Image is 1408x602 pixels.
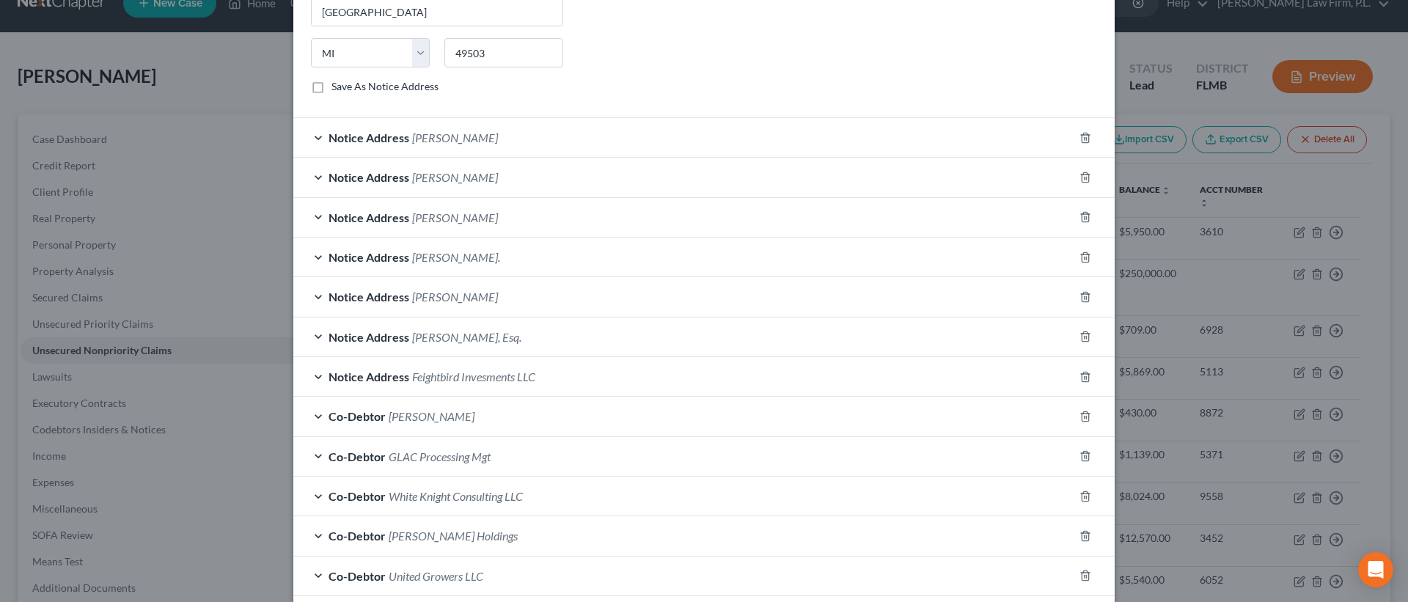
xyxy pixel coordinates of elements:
[389,449,491,463] span: GLAC Processing Mgt
[329,131,409,144] span: Notice Address
[329,210,409,224] span: Notice Address
[329,449,386,463] span: Co-Debtor
[329,370,409,383] span: Notice Address
[412,131,498,144] span: [PERSON_NAME]
[444,38,563,67] input: Enter zip..
[329,250,409,264] span: Notice Address
[329,569,386,583] span: Co-Debtor
[329,170,409,184] span: Notice Address
[389,529,518,543] span: [PERSON_NAME] Holdings
[329,290,409,304] span: Notice Address
[412,170,498,184] span: [PERSON_NAME]
[412,210,498,224] span: [PERSON_NAME]
[389,409,474,423] span: [PERSON_NAME]
[1358,552,1393,587] div: Open Intercom Messenger
[329,489,386,503] span: Co-Debtor
[331,79,439,94] label: Save As Notice Address
[412,330,521,344] span: [PERSON_NAME], Esq.
[389,489,523,503] span: White Knight Consulting LLC
[412,370,535,383] span: Feightbird Invesments LLC
[412,290,498,304] span: [PERSON_NAME]
[329,529,386,543] span: Co-Debtor
[412,250,500,264] span: [PERSON_NAME].
[329,330,409,344] span: Notice Address
[329,409,386,423] span: Co-Debtor
[389,569,483,583] span: United Growers LLC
